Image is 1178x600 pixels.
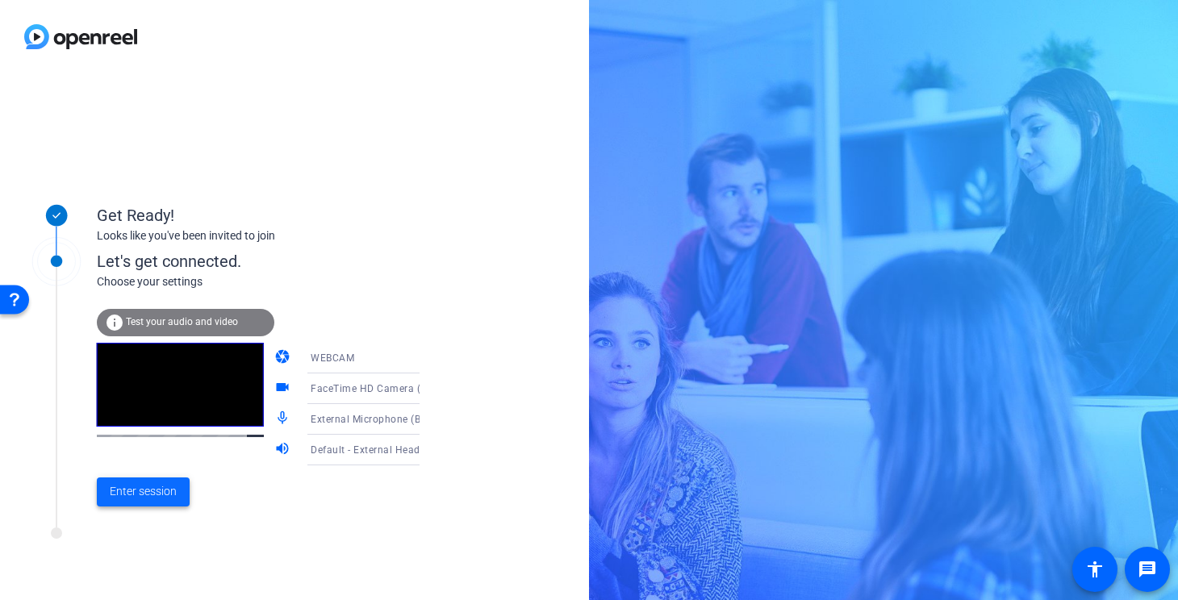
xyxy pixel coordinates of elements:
[97,203,420,227] div: Get Ready!
[311,412,451,425] span: External Microphone (Built-in)
[105,313,124,332] mat-icon: info
[274,379,294,398] mat-icon: videocam
[274,410,294,429] mat-icon: mic_none
[97,273,453,290] div: Choose your settings
[110,483,177,500] span: Enter session
[97,477,190,506] button: Enter session
[274,348,294,368] mat-icon: camera
[311,352,354,364] span: WEBCAM
[1085,560,1105,579] mat-icon: accessibility
[311,381,477,394] span: FaceTime HD Camera (CDBF:5350)
[1138,560,1157,579] mat-icon: message
[311,443,498,456] span: Default - External Headphones (Built-in)
[126,316,238,327] span: Test your audio and video
[97,249,453,273] div: Let's get connected.
[97,227,420,244] div: Looks like you've been invited to join
[274,440,294,460] mat-icon: volume_up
